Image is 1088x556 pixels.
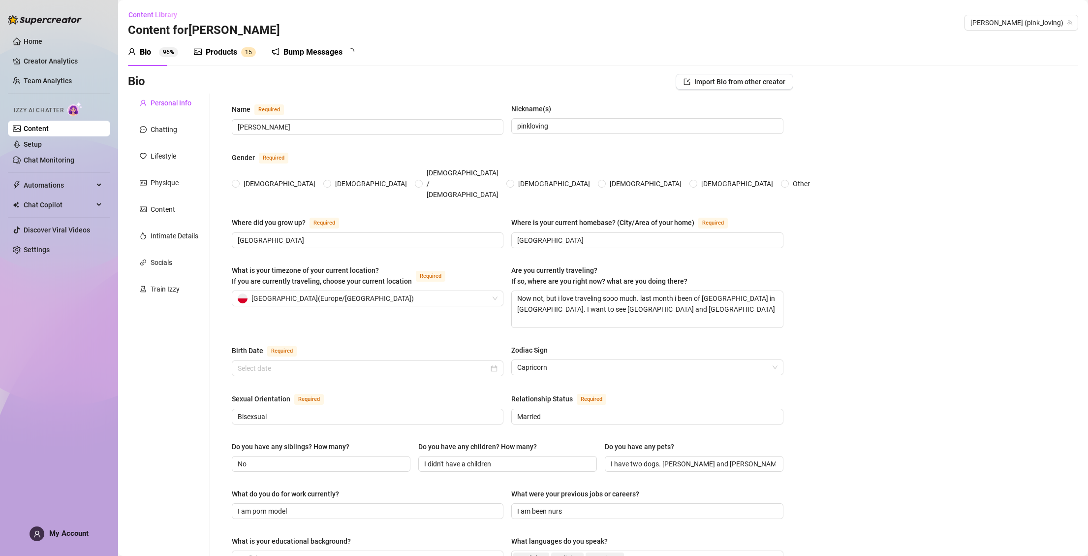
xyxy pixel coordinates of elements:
[606,178,685,189] span: [DEMOGRAPHIC_DATA]
[240,178,319,189] span: [DEMOGRAPHIC_DATA]
[238,294,248,303] img: pl
[232,441,356,452] label: Do you have any siblings? How many?
[24,125,49,132] a: Content
[698,218,728,229] span: Required
[151,151,176,162] div: Lifestyle
[238,506,496,517] input: What do you do for work currently?
[13,181,21,189] span: thunderbolt
[517,235,775,246] input: Where is your current homebase? (City/Area of your home)
[232,489,346,499] label: What do you do for work currently?
[283,46,342,58] div: Bump Messages
[514,178,594,189] span: [DEMOGRAPHIC_DATA]
[238,458,403,469] input: Do you have any siblings? How many?
[232,441,349,452] div: Do you have any siblings? How many?
[140,153,147,160] span: heart
[67,102,83,116] img: AI Chatter
[416,271,445,282] span: Required
[511,345,555,356] label: Zodiac Sign
[151,177,179,188] div: Physique
[194,48,202,56] span: picture
[511,536,608,547] div: What languages do you speak?
[331,178,411,189] span: [DEMOGRAPHIC_DATA]
[254,104,284,115] span: Required
[423,167,502,200] span: [DEMOGRAPHIC_DATA] / [DEMOGRAPHIC_DATA]
[238,235,496,246] input: Where did you grow up?
[24,53,102,69] a: Creator Analytics
[249,49,252,56] span: 5
[517,360,777,375] span: Capricorn
[517,411,775,422] input: Relationship Status
[159,47,178,57] sup: 96%
[1067,20,1073,26] span: team
[151,98,191,108] div: Personal Info
[151,284,180,294] div: Train Izzy
[232,104,250,115] div: Name
[232,217,350,229] label: Where did you grow up?
[24,197,93,213] span: Chat Copilot
[970,15,1072,30] span: Ashley (pink_loving)
[140,286,147,293] span: experiment
[238,411,496,422] input: Sexual Orientation
[24,177,93,193] span: Automations
[418,441,544,452] label: Do you have any children? How many?
[128,74,145,90] h3: Bio
[245,49,249,56] span: 1
[128,11,177,19] span: Content Library
[128,48,136,56] span: user
[511,345,548,356] div: Zodiac Sign
[232,393,335,405] label: Sexual Orientation
[346,48,354,56] span: loading
[49,529,89,538] span: My Account
[128,23,280,38] h3: Content for [PERSON_NAME]
[294,394,324,405] span: Required
[511,103,558,114] label: Nickname(s)
[232,489,339,499] div: What do you do for work currently?
[151,230,198,241] div: Intimate Details
[310,218,339,229] span: Required
[151,257,172,268] div: Socials
[24,156,74,164] a: Chat Monitoring
[251,291,414,306] span: [GEOGRAPHIC_DATA] ( Europe/[GEOGRAPHIC_DATA] )
[684,78,690,85] span: import
[232,345,308,357] label: Birth Date
[267,346,297,357] span: Required
[8,15,82,25] img: logo-BBDzfeDw.svg
[424,458,589,469] input: Do you have any children? How many?
[511,536,615,547] label: What languages do you speak?
[605,441,674,452] div: Do you have any pets?
[511,217,739,229] label: Where is your current homebase? (City/Area of your home)
[517,121,775,131] input: Nickname(s)
[232,152,299,164] label: Gender
[511,103,551,114] div: Nickname(s)
[238,122,496,132] input: Name
[697,178,777,189] span: [DEMOGRAPHIC_DATA]
[232,536,351,547] div: What is your educational background?
[418,441,537,452] div: Do you have any children? How many?
[140,259,147,266] span: link
[241,47,256,57] sup: 15
[24,77,72,85] a: Team Analytics
[140,232,147,239] span: fire
[789,178,814,189] span: Other
[151,124,177,135] div: Chatting
[14,106,63,115] span: Izzy AI Chatter
[511,217,694,228] div: Where is your current homebase? (City/Area of your home)
[232,103,295,115] label: Name
[232,345,263,356] div: Birth Date
[13,201,19,208] img: Chat Copilot
[151,204,175,215] div: Content
[24,246,50,254] a: Settings
[206,46,237,58] div: Products
[517,506,775,517] input: What were your previous jobs or careers?
[24,37,42,45] a: Home
[128,7,185,23] button: Content Library
[676,74,793,90] button: Import Bio from other creator
[511,393,617,405] label: Relationship Status
[238,363,489,374] input: Birth Date
[140,179,147,186] span: idcard
[232,393,290,404] div: Sexual Orientation
[232,536,358,547] label: What is your educational background?
[140,206,147,213] span: picture
[694,78,785,86] span: Import Bio from other creator
[140,126,147,133] span: message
